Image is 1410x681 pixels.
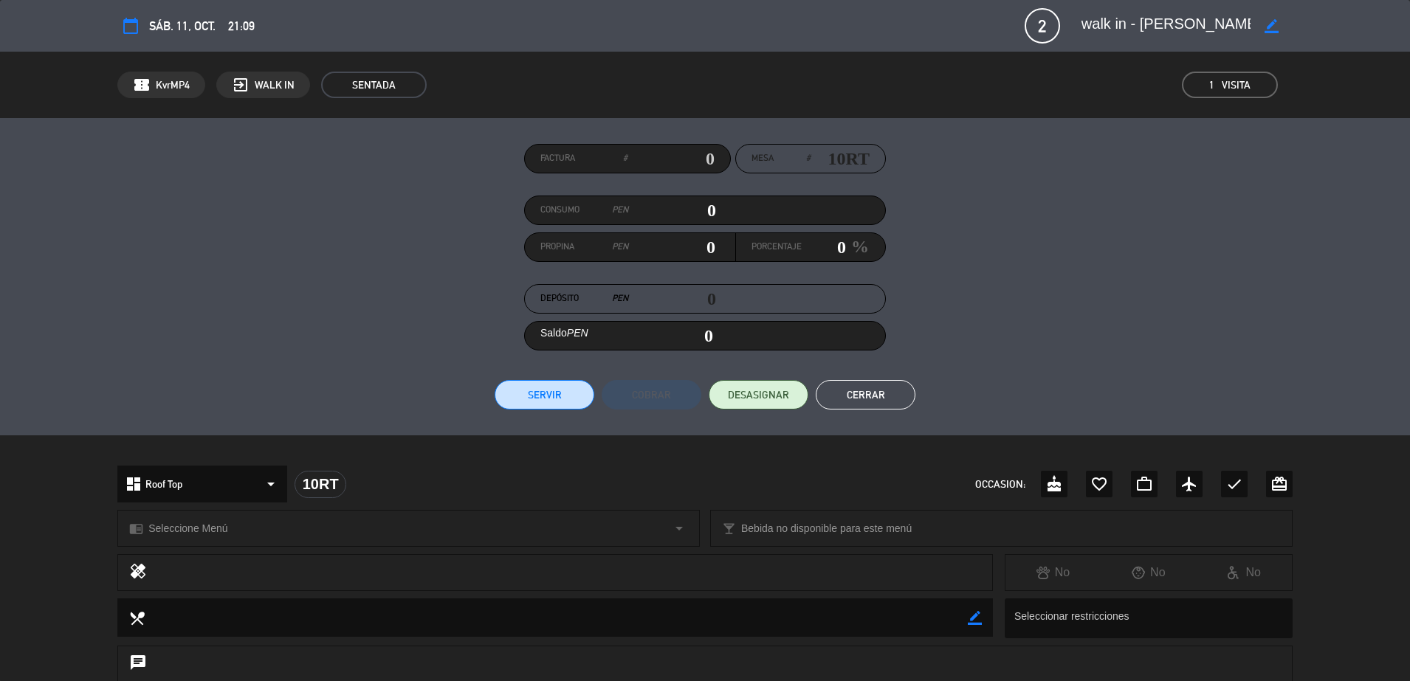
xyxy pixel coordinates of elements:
span: KvrMP4 [156,77,190,94]
em: PEN [567,327,588,339]
span: sáb. 11, oct. [149,16,216,36]
span: Bebida no disponible para este menú [741,520,912,537]
button: Cobrar [602,380,701,409]
em: % [846,232,869,261]
input: number [811,148,870,170]
label: Depósito [540,291,628,306]
div: No [1101,563,1196,582]
input: 0 [802,236,846,258]
input: 0 [628,236,716,258]
em: PEN [612,240,628,255]
span: confirmation_number [133,76,151,94]
span: WALK IN [255,77,295,94]
em: Visita [1222,77,1251,94]
button: Servir [495,380,594,409]
span: 1 [1209,77,1214,94]
span: 21:09 [228,16,255,36]
span: Roof Top [145,476,182,493]
span: 2 [1025,8,1060,44]
button: calendar_today [117,13,144,39]
i: work_outline [1135,475,1153,493]
input: 0 [628,199,716,221]
em: PEN [612,291,628,306]
i: exit_to_app [232,76,250,94]
i: local_bar [722,522,736,536]
input: 0 [627,148,715,170]
span: Mesa [752,151,774,166]
span: SENTADA [321,72,427,98]
i: calendar_today [122,17,140,35]
label: Propina [540,240,628,255]
em: # [806,151,811,166]
i: arrow_drop_down [262,475,280,493]
label: Porcentaje [752,240,802,255]
em: PEN [612,203,628,218]
div: No [1005,563,1101,582]
span: Seleccione Menú [148,520,227,537]
i: border_color [1265,19,1279,33]
i: border_color [968,611,982,625]
i: chat [129,654,147,674]
div: No [1197,563,1292,582]
label: Saldo [540,325,588,342]
i: cake [1045,475,1063,493]
label: Consumo [540,203,628,218]
em: # [623,151,627,166]
i: dashboard [125,475,142,493]
i: check [1225,475,1243,493]
i: healing [129,562,147,583]
i: chrome_reader_mode [129,522,143,536]
i: card_giftcard [1270,475,1288,493]
i: airplanemode_active [1180,475,1198,493]
label: Factura [540,151,627,166]
button: Cerrar [816,380,915,409]
span: DESASIGNAR [728,387,789,403]
i: local_dining [128,609,145,626]
div: 10RT [295,471,346,498]
i: arrow_drop_down [670,519,688,537]
i: favorite_border [1090,475,1108,493]
span: OCCASION: [975,476,1025,493]
button: DESASIGNAR [709,380,808,409]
